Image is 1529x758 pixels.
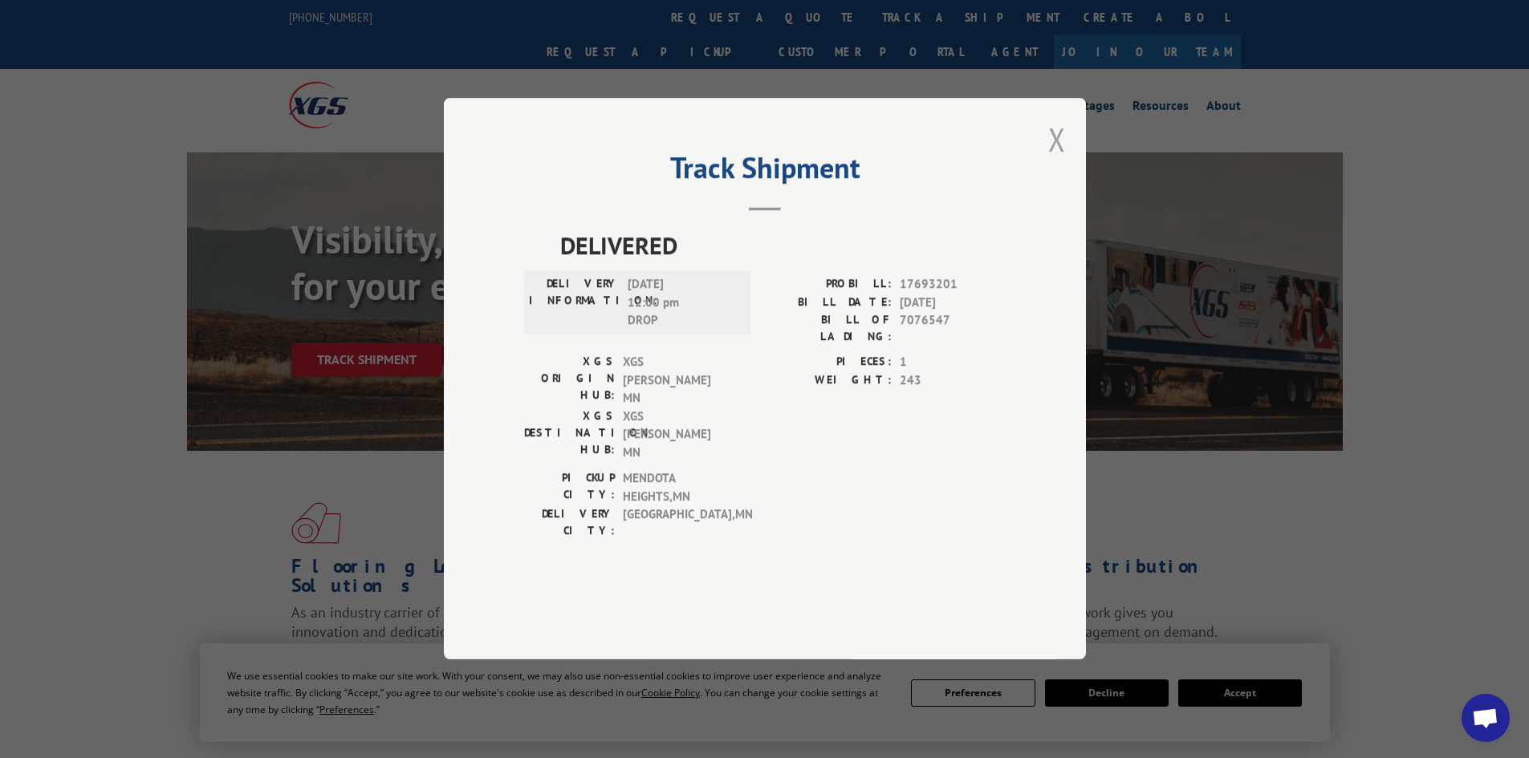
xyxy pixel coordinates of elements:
[900,276,1006,294] span: 17693201
[529,276,620,330] label: DELIVERY INFORMATION:
[1048,118,1066,160] button: Close modal
[623,407,731,462] span: XGS [PERSON_NAME] MN
[765,294,892,312] label: BILL DATE:
[765,312,892,346] label: BILL OF LADING:
[900,371,1006,390] span: 243
[900,354,1006,372] span: 1
[1462,694,1510,742] div: Open chat
[524,156,1006,187] h2: Track Shipment
[628,276,736,330] span: [DATE] 12:00 pm DROP
[900,294,1006,312] span: [DATE]
[560,228,1006,264] span: DELIVERED
[623,506,731,540] span: [GEOGRAPHIC_DATA] , MN
[623,354,731,408] span: XGS [PERSON_NAME] MN
[765,371,892,390] label: WEIGHT:
[765,354,892,372] label: PIECES:
[900,312,1006,346] span: 7076547
[524,407,615,462] label: XGS DESTINATION HUB:
[524,354,615,408] label: XGS ORIGIN HUB:
[623,470,731,506] span: MENDOTA HEIGHTS , MN
[524,470,615,506] label: PICKUP CITY:
[765,276,892,294] label: PROBILL:
[524,506,615,540] label: DELIVERY CITY:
